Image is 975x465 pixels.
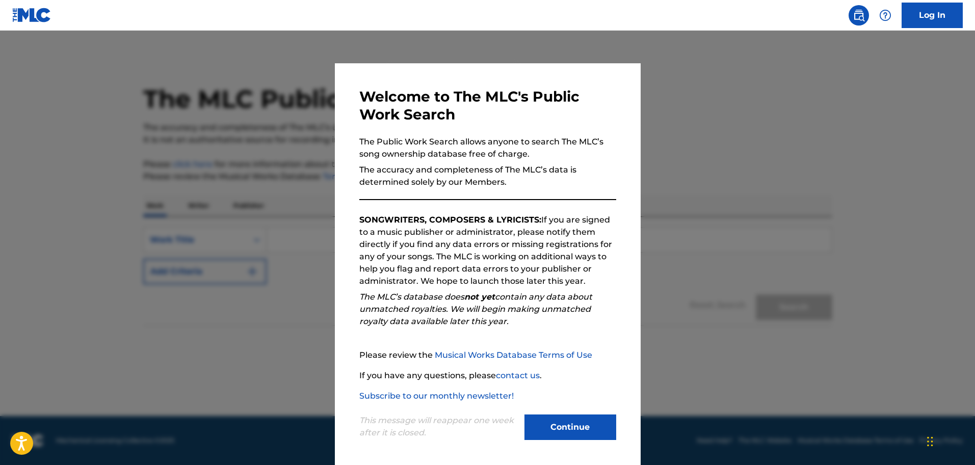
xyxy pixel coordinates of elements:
p: This message will reappear one week after it is closed. [359,414,518,439]
p: Please review the [359,349,616,361]
em: The MLC’s database does contain any data about unmatched royalties. We will begin making unmatche... [359,292,592,326]
iframe: Chat Widget [924,416,975,465]
a: Public Search [849,5,869,26]
div: Drag [927,426,933,457]
strong: not yet [464,292,495,302]
div: Help [875,5,895,26]
strong: SONGWRITERS, COMPOSERS & LYRICISTS: [359,215,541,225]
p: The Public Work Search allows anyone to search The MLC’s song ownership database free of charge. [359,136,616,160]
h3: Welcome to The MLC's Public Work Search [359,88,616,124]
img: MLC Logo [12,8,51,22]
p: The accuracy and completeness of The MLC’s data is determined solely by our Members. [359,164,616,188]
p: If you have any questions, please . [359,370,616,382]
a: Musical Works Database Terms of Use [435,350,592,360]
img: search [853,9,865,21]
a: Subscribe to our monthly newsletter! [359,391,514,401]
p: If you are signed to a music publisher or administrator, please notify them directly if you find ... [359,214,616,287]
a: contact us [496,371,540,380]
img: help [879,9,891,21]
a: Log In [902,3,963,28]
button: Continue [524,414,616,440]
